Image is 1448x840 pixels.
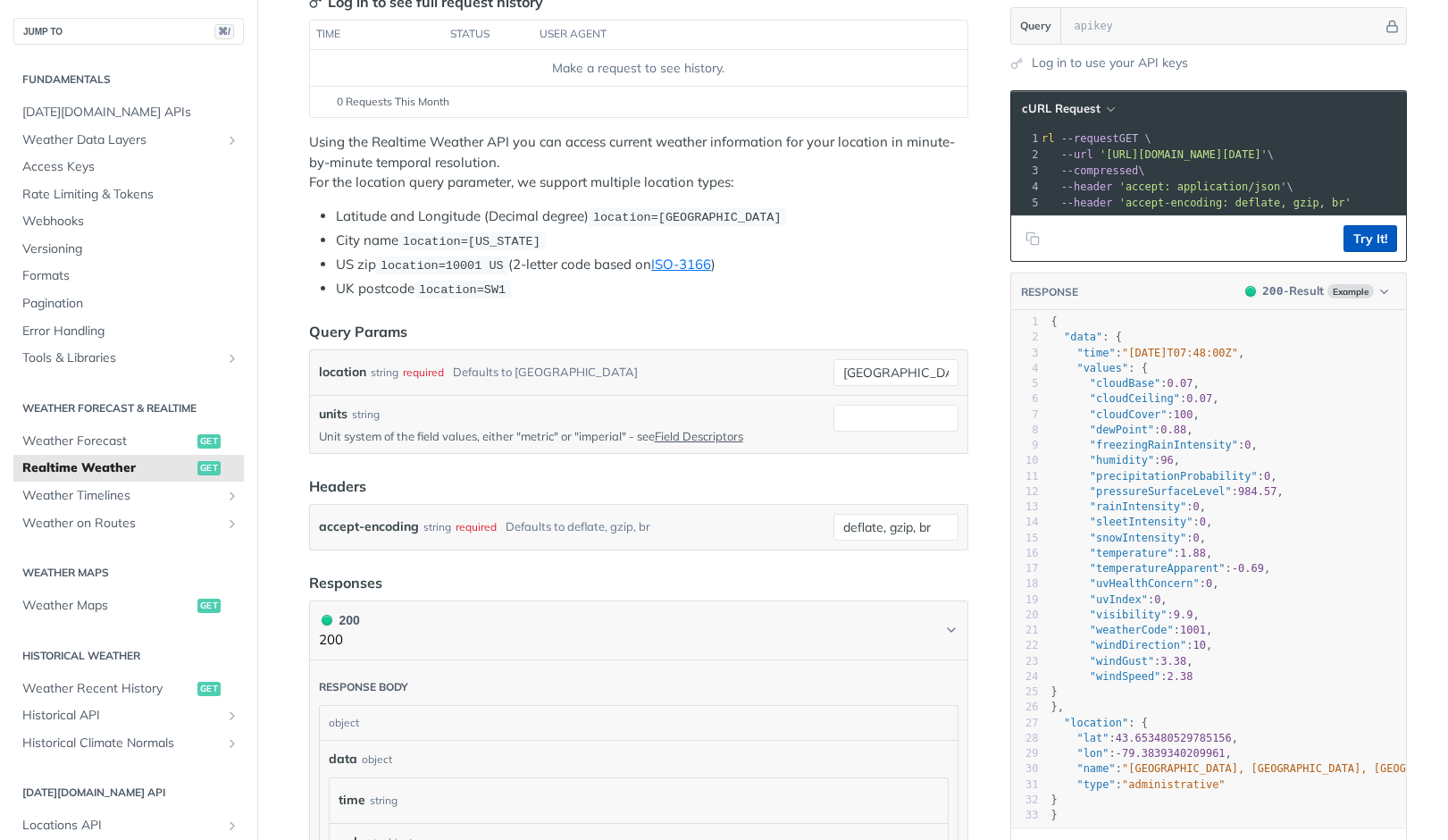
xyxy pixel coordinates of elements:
div: required [456,514,497,540]
span: Weather Recent History [22,680,193,698]
span: 1001 [1180,624,1206,636]
div: 21 [1011,623,1039,638]
span: "cloudBase" [1090,377,1160,390]
span: Weather on Routes [22,515,221,533]
span: 3.38 [1160,655,1186,668]
span: : , [1051,609,1200,621]
a: Historical Climate NormalsShow subpages for Historical Climate Normals [13,730,244,757]
div: Defaults to [GEOGRAPHIC_DATA] [453,359,638,385]
span: : , [1051,347,1245,359]
div: object [362,752,392,768]
a: Versioning [13,236,244,263]
a: Realtime Weatherget [13,455,244,482]
span: "lat" [1076,732,1109,744]
span: Versioning [22,240,239,258]
span: : [1051,778,1226,791]
div: 18 [1011,576,1039,592]
span: Webhooks [22,213,239,231]
button: Try It! [1343,225,1397,252]
button: 200 200200 [319,610,958,651]
div: 3 [1011,346,1039,361]
div: 7 [1011,407,1039,423]
button: Show subpages for Locations API [225,819,239,833]
span: : , [1051,593,1168,606]
div: required [403,359,444,385]
span: Example [1327,284,1374,298]
span: : [1051,670,1193,683]
span: location=[GEOGRAPHIC_DATA] [593,211,782,224]
span: 0.88 [1160,424,1186,436]
label: time [339,787,365,813]
span: Weather Forecast [22,433,193,450]
div: 2 [1011,147,1042,163]
div: Responses [309,572,382,593]
span: "data" [1064,331,1102,343]
div: 25 [1011,685,1039,700]
span: [DATE][DOMAIN_NAME] APIs [22,104,239,122]
div: 13 [1011,500,1039,515]
span: Tools & Libraries [22,349,221,367]
div: 5 [1011,195,1042,211]
a: Weather on RoutesShow subpages for Weather on Routes [13,510,244,537]
a: Weather Recent Historyget [13,676,244,702]
span: --compressed [1061,164,1139,177]
span: "humidity" [1090,454,1154,466]
li: Latitude and Longitude (Decimal degree) [336,206,968,227]
span: "sleetIntensity" [1090,516,1193,528]
span: "uvHealthConcern" [1090,577,1200,590]
span: location=[US_STATE] [403,235,540,248]
span: 9.9 [1174,609,1193,621]
span: "dewPoint" [1090,424,1154,436]
svg: Chevron [944,623,958,637]
span: 0 [1193,532,1199,544]
span: - [1116,747,1122,760]
div: 12 [1011,484,1039,500]
a: Rate Limiting & Tokens [13,181,244,208]
button: Query [1011,8,1061,44]
div: 16 [1011,546,1039,561]
span: : , [1051,470,1277,483]
span: 200 [1245,286,1256,297]
div: 4 [1011,179,1042,195]
span: "windSpeed" [1090,670,1160,683]
span: --header [1061,197,1113,209]
span: Error Handling [22,323,239,340]
span: "weatherCode" [1090,624,1174,636]
div: 22 [1011,638,1039,653]
li: US zip (2-letter code based on ) [336,255,968,275]
span: : { [1051,717,1148,729]
button: Show subpages for Weather Timelines [225,489,239,503]
input: apikey [1066,8,1383,44]
span: 'accept-encoding: deflate, gzip, br' [1119,197,1352,209]
div: 1 [1011,130,1042,147]
span: 0.07 [1168,377,1193,390]
span: Formats [22,267,239,285]
a: Locations APIShow subpages for Locations API [13,812,244,839]
a: Access Keys [13,154,244,181]
span: : { [1051,331,1123,343]
span: : { [1051,362,1148,374]
span: : , [1051,500,1207,513]
span: "uvIndex" [1090,593,1148,606]
div: object [320,706,953,740]
div: 15 [1011,531,1039,546]
span: 984.57 [1238,485,1276,498]
a: Error Handling [13,318,244,345]
h2: Weather Maps [13,565,244,581]
button: 200200-ResultExample [1236,282,1396,300]
span: { [1051,315,1058,328]
span: : , [1051,424,1193,436]
div: 29 [1011,746,1039,761]
button: RESPONSE [1020,283,1079,301]
a: Log in to use your API keys [1032,54,1188,72]
span: : , [1051,392,1219,405]
span: get [197,599,221,613]
a: Weather Data LayersShow subpages for Weather Data Layers [13,127,244,154]
span: "cloudCeiling" [1090,392,1180,405]
span: "rainIntensity" [1090,500,1186,513]
div: 30 [1011,761,1039,777]
span: \ [1029,148,1275,161]
a: Webhooks [13,208,244,235]
span: "pressureSurfaceLevel" [1090,485,1232,498]
span: - [1232,562,1238,575]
